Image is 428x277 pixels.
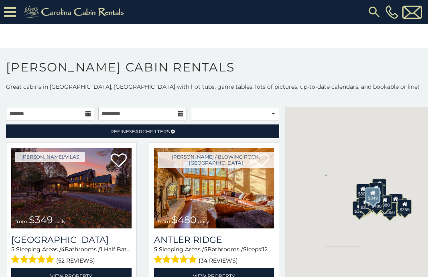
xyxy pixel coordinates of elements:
div: $350 [383,202,397,217]
span: daily [198,218,209,224]
div: $525 [372,179,386,193]
span: 1 Half Baths / [100,246,137,253]
span: $480 [172,214,197,226]
img: Khaki-logo.png [20,4,131,20]
div: $349 [366,187,380,203]
span: from [158,218,170,224]
div: $480 [370,196,383,210]
span: (52 reviews) [56,255,95,266]
div: $320 [369,183,383,197]
span: 4 [61,246,65,253]
a: Add to favorites [111,153,127,169]
span: 5 [154,246,157,253]
a: from $480 daily [154,148,274,228]
span: Refine Filters [110,128,170,134]
h3: Diamond Creek Lodge [11,234,132,245]
span: from [15,218,27,224]
a: from $349 daily [11,148,132,228]
div: $330 [356,199,370,213]
a: RefineSearchFilters [6,124,279,138]
span: 5 [204,246,207,253]
div: $930 [389,194,402,208]
span: $349 [29,214,53,226]
div: $355 [398,200,412,214]
img: 1756500887_thumbnail.jpeg [11,148,132,228]
span: 5 [11,246,14,253]
a: [GEOGRAPHIC_DATA] [11,234,132,245]
div: Sleeping Areas / Bathrooms / Sleeps: [154,245,274,266]
div: $305 [356,184,370,198]
span: Search [129,128,150,134]
span: daily [55,218,66,224]
a: [PERSON_NAME] / Blowing Rock, [GEOGRAPHIC_DATA] [158,152,274,168]
div: Sleeping Areas / Bathrooms / Sleeps: [11,245,132,266]
span: (34 reviews) [199,255,238,266]
a: [PERSON_NAME]/Vilas [15,152,85,162]
div: $380 [378,195,391,210]
img: 1714397585_thumbnail.jpeg [154,148,274,228]
div: $375 [353,201,366,216]
span: 12 [262,246,268,253]
div: $325 [359,197,372,212]
a: [PHONE_NUMBER] [383,5,400,19]
img: search-regular.svg [367,5,381,19]
a: Antler Ridge [154,234,274,245]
